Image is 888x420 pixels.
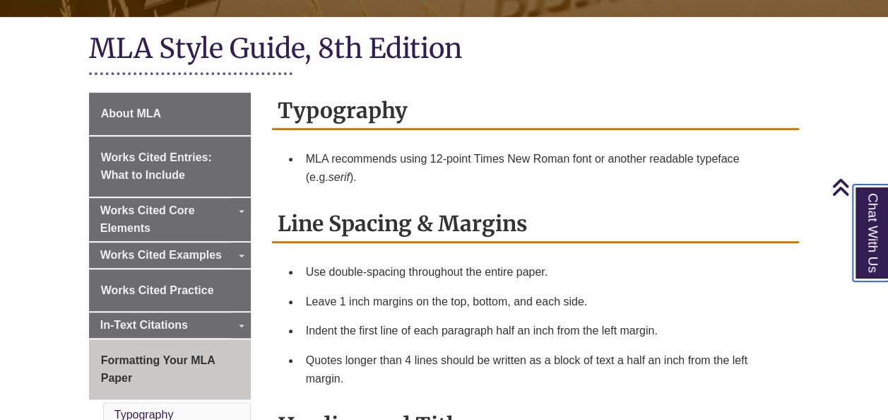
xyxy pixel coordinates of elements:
li: MLA recommends using 12-point Times New Roman font or another readable typeface (e.g. ). [300,144,794,192]
a: Back to Top [831,177,884,197]
li: Leave 1 inch margins on the top, bottom, and each side. [300,287,794,317]
em: serif [328,171,350,183]
a: Works Cited Examples [89,243,251,268]
li: Quotes longer than 4 lines should be written as a block of text a half an inch from the left margin. [300,346,794,393]
a: Works Cited Entries: What to Include [89,136,251,197]
span: Formatting Your MLA Paper [101,354,215,385]
li: Indent the first line of each paragraph half an inch from the left margin. [300,316,794,346]
a: Formatting Your MLA Paper [89,339,251,399]
h2: Typography [272,93,800,130]
span: Works Cited Entries: What to Include [101,151,212,182]
span: About MLA [101,107,161,119]
span: Works Cited Examples [100,249,222,261]
span: Works Cited Core Elements [100,204,195,235]
li: Use double-spacing throughout the entire paper. [300,257,794,287]
span: In-Text Citations [100,319,188,331]
a: In-Text Citations [89,313,251,338]
a: Works Cited Practice [89,269,251,312]
span: Works Cited Practice [101,284,214,296]
h1: MLA Style Guide, 8th Edition [89,31,800,69]
h2: Line Spacing & Margins [272,206,800,243]
a: Works Cited Core Elements [89,198,251,241]
a: About MLA [89,93,251,135]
